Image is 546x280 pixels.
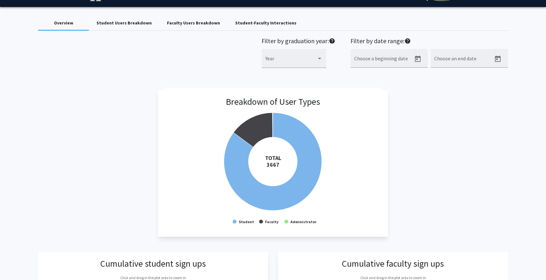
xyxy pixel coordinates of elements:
text: Student [239,219,254,224]
text: Administrator [290,219,317,224]
h2: Filter by date range: [350,37,508,46]
div: Overview [54,20,73,26]
div: Faculty Users Breakdown [167,20,220,26]
text: Faculty [265,219,279,224]
mat-icon: help [329,37,335,45]
div: Student Users Breakdown [97,20,152,26]
h3: Cumulative faculty sign ups [342,258,444,269]
tspan: TOTAL 3667 [265,154,281,168]
h3: Cumulative student sign ups [100,258,206,269]
div: Student-Faculty Interactions [235,20,296,26]
text: Click and drag in the plot area to zoom in [360,275,426,280]
h2: Filter by graduation year: [262,37,335,46]
mat-icon: help [404,37,411,45]
button: Open calendar [411,53,424,65]
button: Open calendar [491,53,504,65]
h3: Breakdown of User Types [226,97,320,107]
text: Click and drag in the plot area to zoom in [120,275,186,280]
iframe: Chat [5,251,27,275]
